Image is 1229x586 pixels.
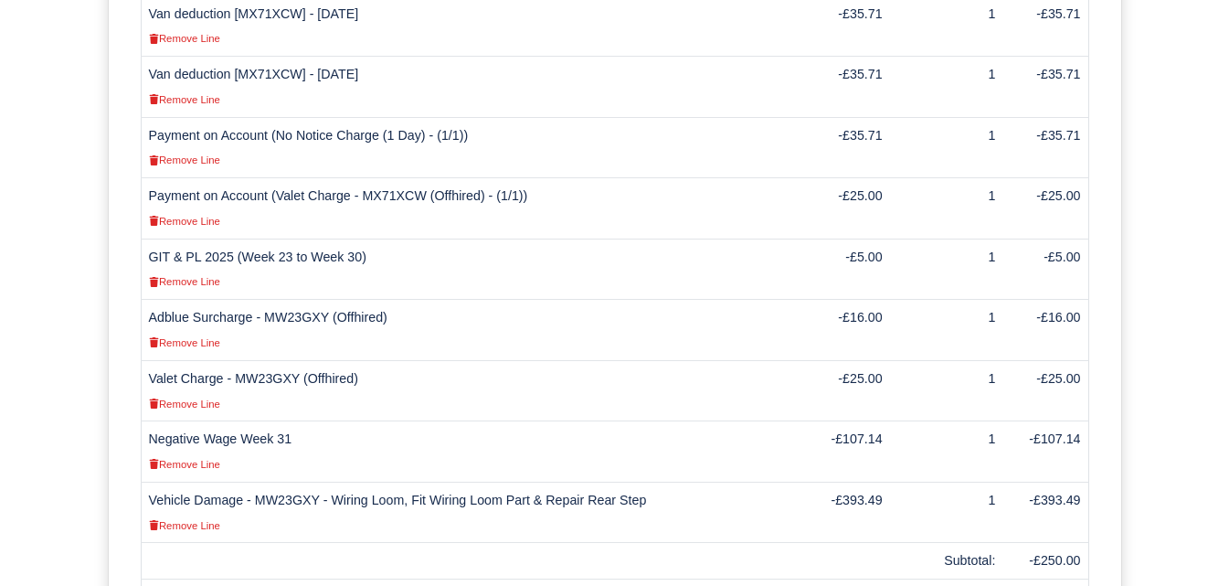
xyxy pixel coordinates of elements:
[141,300,801,361] td: Adblue Surcharge - MW23GXY (Offhired)
[149,213,220,228] a: Remove Line
[801,178,890,240] td: -£25.00
[1002,482,1088,543] td: -£393.49
[890,543,1003,580] td: Subtotal:
[141,117,801,178] td: Payment on Account (No Notice Charge (1 Day) - (1/1))
[801,360,890,421] td: -£25.00
[141,360,801,421] td: Valet Charge - MW23GXY (Offhired)
[141,421,801,483] td: Negative Wage Week 31
[890,300,1003,361] td: 1
[890,482,1003,543] td: 1
[149,94,220,105] small: Remove Line
[890,239,1003,300] td: 1
[149,152,220,166] a: Remove Line
[149,337,220,348] small: Remove Line
[801,239,890,300] td: -£5.00
[149,154,220,165] small: Remove Line
[149,33,220,44] small: Remove Line
[149,399,220,410] small: Remove Line
[801,300,890,361] td: -£16.00
[890,421,1003,483] td: 1
[141,239,801,300] td: GIT & PL 2025 (Week 23 to Week 30)
[801,57,890,118] td: -£35.71
[149,396,220,410] a: Remove Line
[1002,239,1088,300] td: -£5.00
[1002,421,1088,483] td: -£107.14
[149,517,220,532] a: Remove Line
[149,459,220,470] small: Remove Line
[149,91,220,106] a: Remove Line
[141,178,801,240] td: Payment on Account (Valet Charge - MX71XCW (Offhired) - (1/1))
[890,57,1003,118] td: 1
[1002,360,1088,421] td: -£25.00
[1002,57,1088,118] td: -£35.71
[890,360,1003,421] td: 1
[141,57,801,118] td: Van deduction [MX71XCW] - [DATE]
[149,273,220,288] a: Remove Line
[149,276,220,287] small: Remove Line
[801,482,890,543] td: -£393.49
[141,482,801,543] td: Vehicle Damage - MW23GXY - Wiring Loom, Fit Wiring Loom Part & Repair Rear Step
[1138,498,1229,586] iframe: Chat Widget
[149,335,220,349] a: Remove Line
[149,456,220,471] a: Remove Line
[1002,117,1088,178] td: -£35.71
[1002,178,1088,240] td: -£25.00
[1002,543,1088,580] td: -£250.00
[149,520,220,531] small: Remove Line
[890,178,1003,240] td: 1
[801,421,890,483] td: -£107.14
[890,117,1003,178] td: 1
[801,117,890,178] td: -£35.71
[149,30,220,45] a: Remove Line
[149,216,220,227] small: Remove Line
[1002,300,1088,361] td: -£16.00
